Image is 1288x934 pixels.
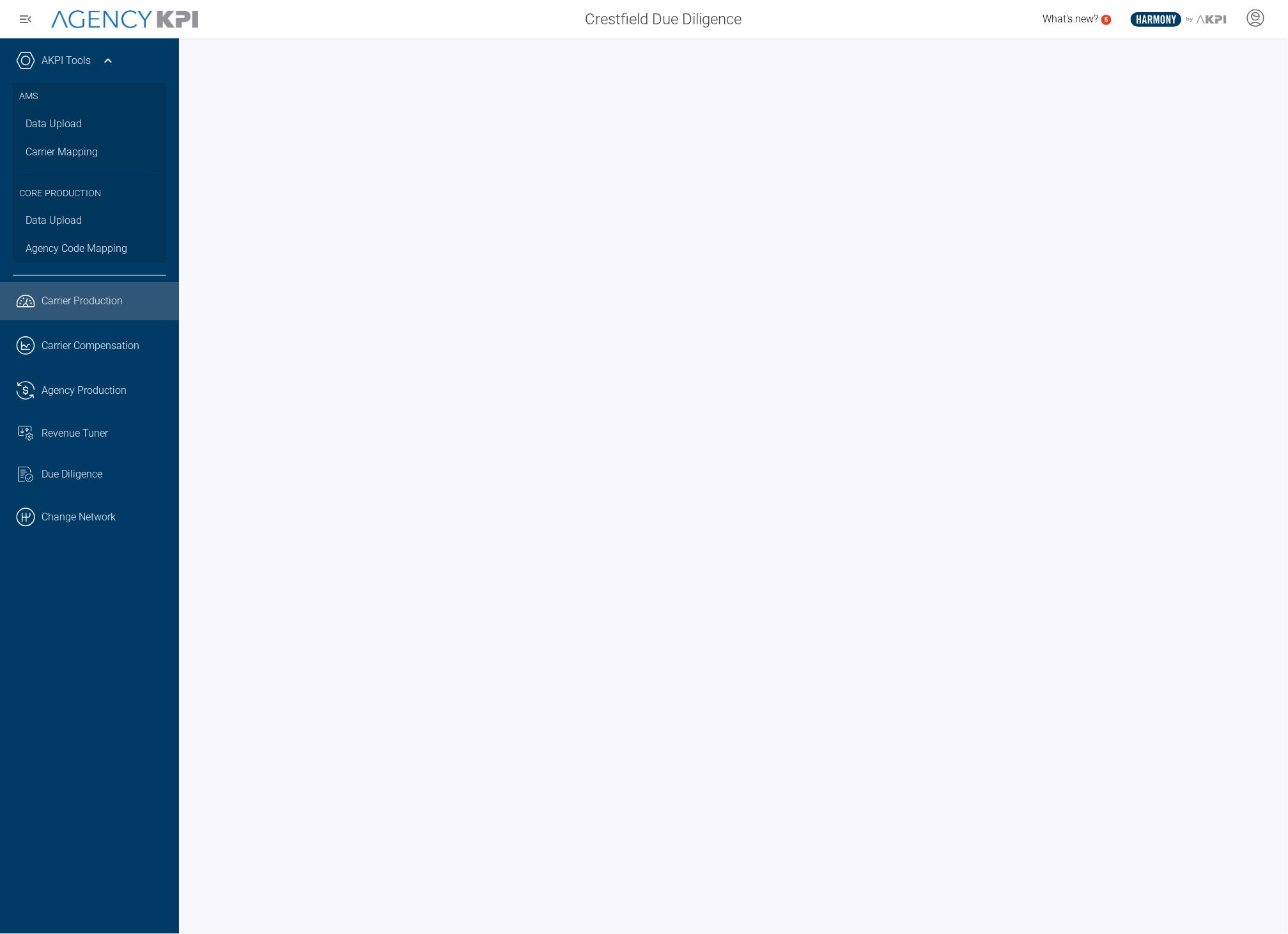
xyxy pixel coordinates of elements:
span: Due Diligence [42,467,102,482]
a: Carrier Mapping [13,138,166,166]
img: AgencyKPI [51,10,198,29]
a: Data Upload [13,206,166,235]
a: 5 [1101,15,1112,25]
a: AKPI Tools [42,53,91,68]
span: Crestfield Due Diligence [585,8,741,31]
span: Revenue Tuner [42,426,108,441]
span: Carrier Production [42,293,123,309]
text: 5 [1105,16,1108,23]
a: Agency Code Mapping [13,235,166,263]
h3: Core Production [19,173,160,207]
a: Data Upload [13,110,166,138]
span: What's new? [1043,13,1098,25]
h3: AMS [19,83,160,110]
